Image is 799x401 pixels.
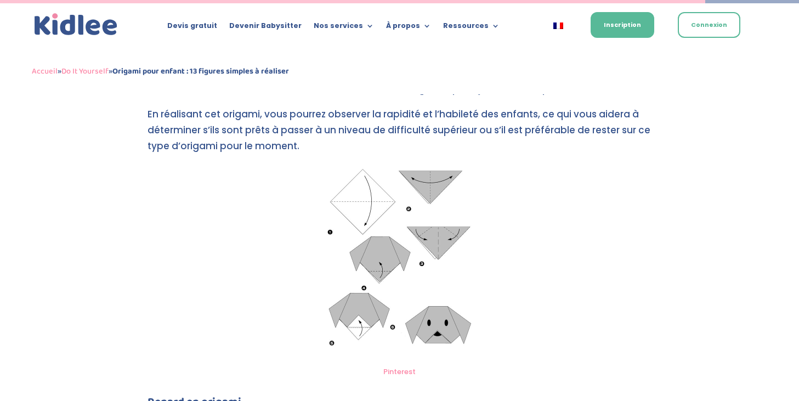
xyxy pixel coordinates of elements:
[112,65,289,78] strong: Origami pour enfant : 13 figures simples à réaliser
[553,22,563,29] img: Français
[314,22,374,34] a: Nos services
[167,22,217,34] a: Devis gratuit
[322,163,477,361] img: Chien origami pour enfant à réaliser avec les enfants
[61,65,109,78] a: Do It Yourself
[32,11,120,38] a: Kidlee Logo
[32,65,289,78] span: » »
[678,12,740,38] a: Connexion
[32,65,58,78] a: Accueil
[383,366,416,377] a: Pinterest
[443,22,500,34] a: Ressources
[148,106,652,163] p: En réalisant cet origami, vous pourrez observer la rapidité et l’habileté des enfants, ce qui vou...
[386,22,431,34] a: À propos
[591,12,654,38] a: Inscription
[229,22,302,34] a: Devenir Babysitter
[32,11,120,38] img: logo_kidlee_bleu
